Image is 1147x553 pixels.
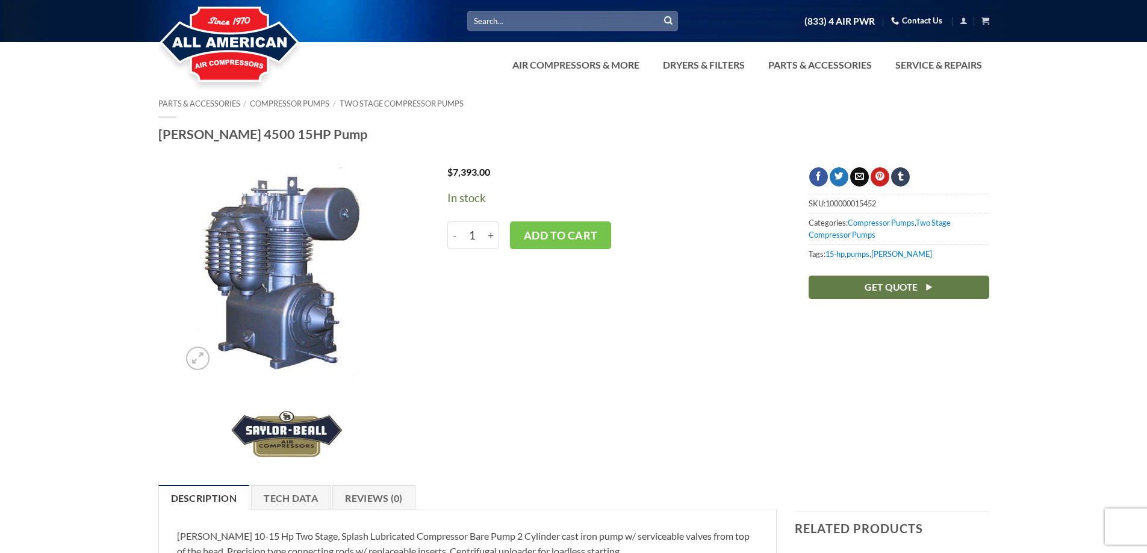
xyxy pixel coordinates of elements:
[447,221,462,249] input: Reduce quantity of Saylor Beall 4500 15HP Pump
[830,167,848,187] a: Share on Twitter
[483,221,499,249] input: Increase quantity of Saylor Beall 4500 15HP Pump
[447,166,490,178] bdi: 7,393.00
[804,11,875,32] a: (833) 4 AIR PWR
[871,249,932,259] a: [PERSON_NAME]
[659,12,677,30] button: Submit
[960,13,968,28] a: Login
[871,167,889,187] a: Pin on Pinterest
[340,99,464,108] a: Two Stage Compressor Pumps
[505,53,647,77] a: Air Compressors & More
[809,194,989,212] span: SKU:
[809,244,989,263] span: Tags: , ,
[848,218,915,227] a: Compressor Pumps
[467,11,678,31] input: Search…
[825,249,845,259] a: 15-hp
[656,53,752,77] a: Dryers & Filters
[333,99,336,108] span: /
[888,53,989,77] a: Service & Repairs
[158,99,989,108] nav: Breadcrumb
[158,485,250,510] a: Description
[332,485,415,510] a: Reviews (0)
[158,126,989,143] h1: [PERSON_NAME] 4500 15HP Pump
[761,53,879,77] a: Parts & Accessories
[847,249,869,259] a: pumps
[981,13,989,28] a: View cart
[850,167,869,187] a: Email to a Friend
[891,11,942,30] a: Contact Us
[795,512,989,545] h3: Related products
[462,221,484,249] input: Product quantity
[447,190,772,207] p: In stock
[180,167,389,376] img: Saylor Beall 4500 15hp Pump
[447,166,453,178] span: $
[510,221,611,249] button: Add to cart
[825,199,876,208] span: 100000015452
[809,167,828,187] a: Share on Facebook
[186,347,210,370] a: Zoom
[251,485,331,510] a: Tech Data
[809,213,989,244] span: Categories: ,
[809,276,989,299] a: Get Quote
[865,280,918,295] span: Get Quote
[250,99,329,108] a: Compressor Pumps
[891,167,910,187] a: Share on Tumblr
[243,99,246,108] span: /
[158,99,240,108] a: Parts & Accessories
